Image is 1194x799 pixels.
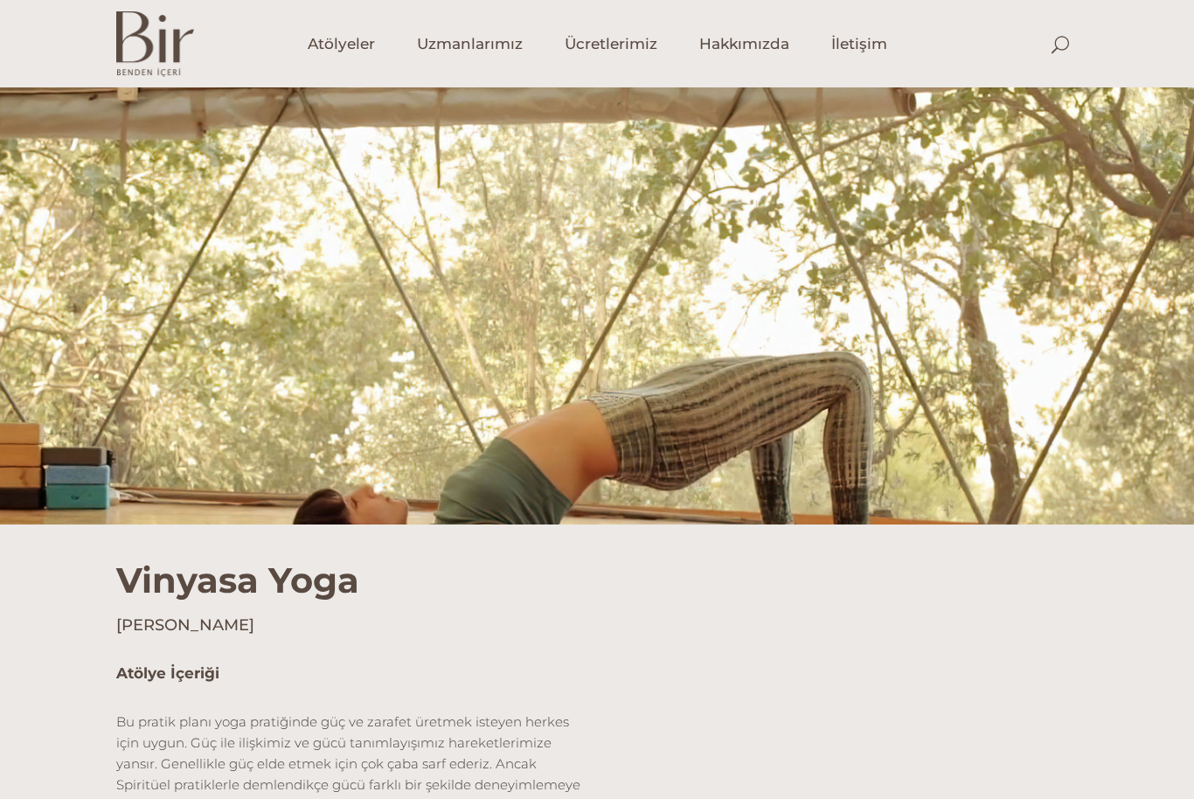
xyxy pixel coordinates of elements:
[417,34,523,54] span: Uzmanlarımız
[116,615,1078,636] h4: [PERSON_NAME]
[116,663,584,685] h5: Atölye İçeriği
[831,34,887,54] span: İletişim
[308,34,375,54] span: Atölyeler
[699,34,789,54] span: Hakkımızda
[116,525,1078,601] h1: Vinyasa Yoga
[565,34,657,54] span: Ücretlerimiz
